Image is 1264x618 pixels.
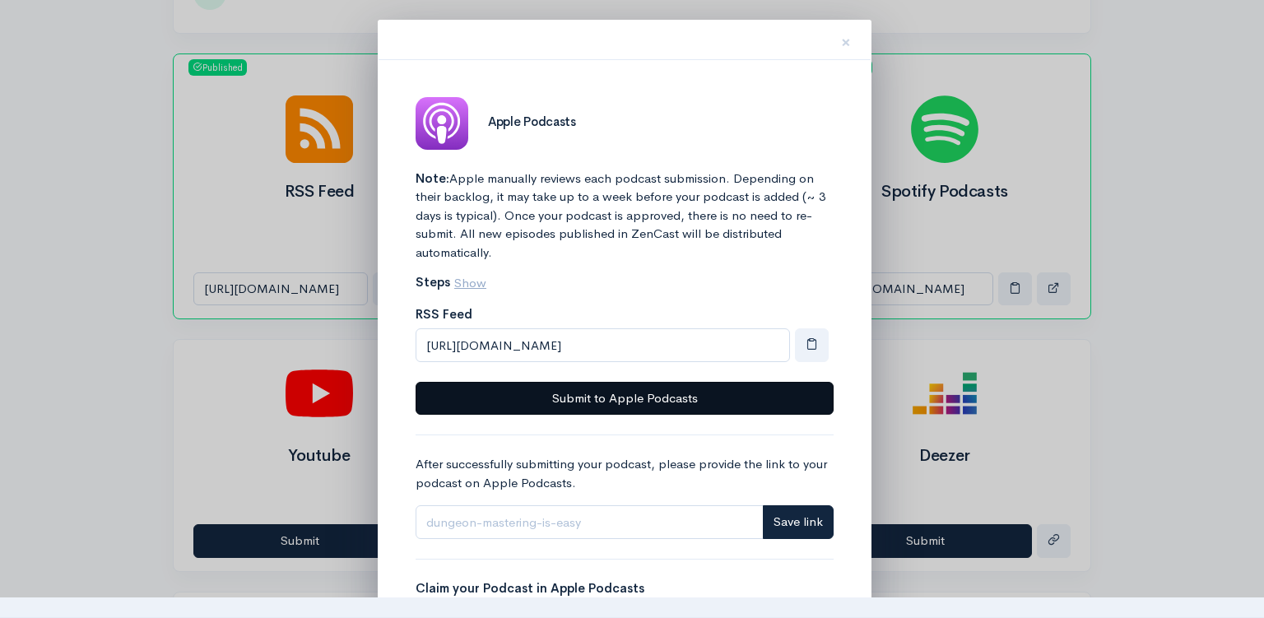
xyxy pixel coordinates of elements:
[416,382,834,416] button: Submit to Apple Podcasts
[795,328,829,362] button: Copy RSS Feed
[416,170,834,263] p: Apple manually reviews each podcast submission. Depending on their backlog, it may take up to a w...
[416,455,834,492] p: After successfully submitting your podcast, please provide the link to your podcast on Apple Podc...
[416,580,644,596] strong: Claim your Podcast in Apple Podcasts
[416,274,450,290] strong: Steps
[763,505,834,539] button: Save link
[821,14,871,66] button: Close
[453,267,497,300] button: Show
[416,306,472,322] strong: RSS Feed
[774,513,823,529] span: Save link
[416,97,468,150] img: Apple Podcasts logo
[488,115,834,129] h4: Apple Podcasts
[454,275,486,290] u: Show
[416,328,790,362] input: RSS Feed
[416,505,764,539] input: Link
[416,170,449,186] strong: Note:
[841,30,851,54] span: ×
